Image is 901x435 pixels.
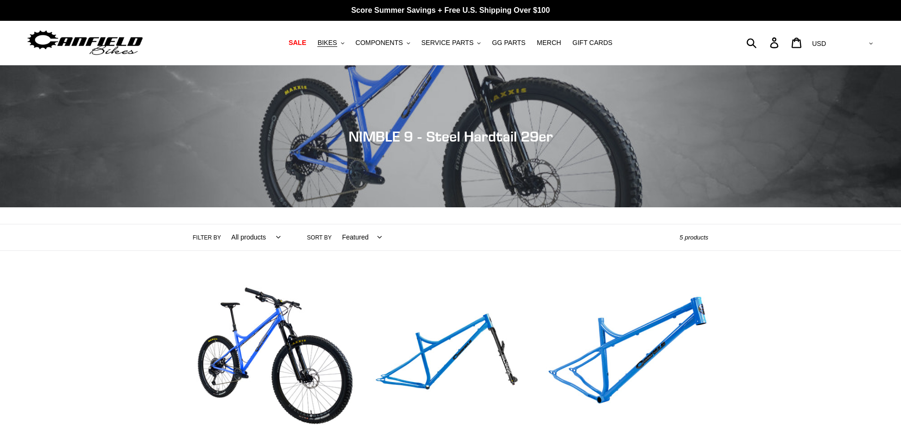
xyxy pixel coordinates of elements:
[487,36,530,49] a: GG PARTS
[349,128,553,145] span: NIMBLE 9 - Steel Hardtail 29er
[417,36,485,49] button: SERVICE PARTS
[284,36,311,49] a: SALE
[492,39,525,47] span: GG PARTS
[351,36,415,49] button: COMPONENTS
[752,32,776,53] input: Search
[532,36,566,49] a: MERCH
[193,233,221,242] label: Filter by
[537,39,561,47] span: MERCH
[26,28,144,58] img: Canfield Bikes
[568,36,617,49] a: GIFT CARDS
[317,39,337,47] span: BIKES
[572,39,612,47] span: GIFT CARDS
[421,39,473,47] span: SERVICE PARTS
[307,233,332,242] label: Sort by
[289,39,306,47] span: SALE
[680,234,709,241] span: 5 products
[356,39,403,47] span: COMPONENTS
[313,36,349,49] button: BIKES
